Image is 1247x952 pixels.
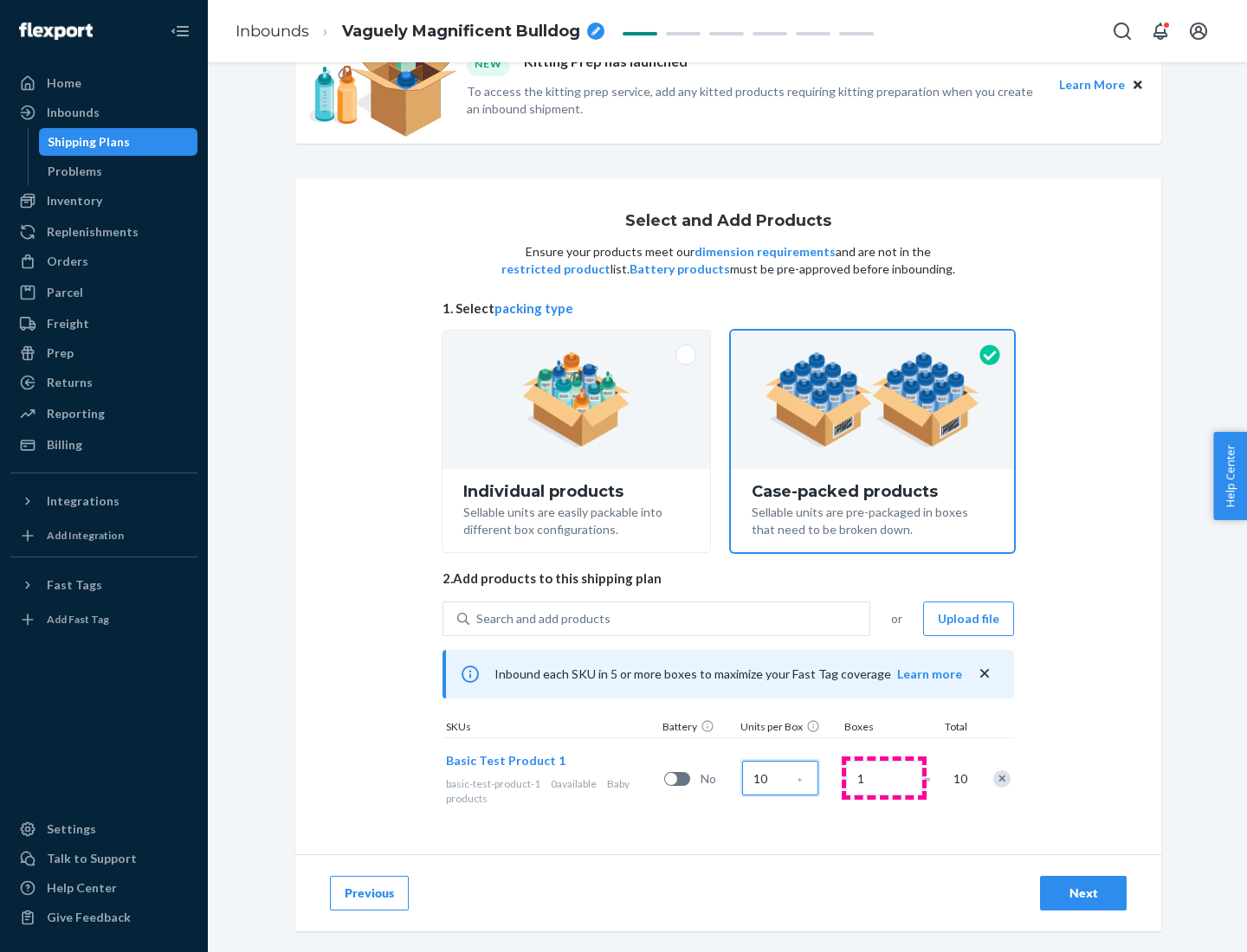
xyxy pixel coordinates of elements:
[446,777,540,790] span: basic-test-product-1
[463,483,689,500] div: Individual products
[47,374,93,391] div: Returns
[551,777,597,790] span: 0 available
[10,845,197,872] a: Talk to Support
[10,904,197,931] button: Give Feedback
[993,770,1011,788] div: Remove Item
[1143,14,1178,48] button: Open notifications
[47,576,102,594] div: Fast Tags
[927,719,971,737] div: Total
[976,665,993,683] button: close
[10,310,197,338] a: Freight
[1040,876,1127,910] button: Next
[163,14,197,48] button: Close Navigation
[630,261,730,278] button: Battery products
[47,74,81,92] div: Home
[476,610,611,627] div: Search and add products
[846,761,922,795] input: Number of boxes
[236,22,309,41] a: Inbounds
[10,369,197,396] a: Returns
[446,776,657,806] div: Baby products
[500,243,957,278] p: Ensure your products meet our and are not in the list. must be pre-approved before inbounding.
[891,610,902,627] span: or
[1059,75,1125,94] button: Learn More
[443,299,1014,318] span: 1. Select
[10,339,197,367] a: Prep
[924,770,941,788] span: =
[47,344,74,362] div: Prep
[19,23,93,40] img: Flexport logo
[47,223,139,241] div: Replenishments
[923,601,1014,636] button: Upload file
[10,487,197,515] button: Integrations
[701,770,735,788] span: No
[10,815,197,843] a: Settings
[222,6,618,57] ol: breadcrumbs
[1181,14,1216,48] button: Open account menu
[467,52,510,75] div: NEW
[330,876,409,910] button: Previous
[10,218,197,246] a: Replenishments
[47,909,131,926] div: Give Feedback
[1055,884,1112,902] div: Next
[501,261,611,278] button: restricted product
[752,483,993,500] div: Case-packed products
[443,569,1014,588] span: 2. Add products to this shipping plan
[467,83,1043,118] p: To access the kitting prep service, add any kitted products requiring kitting preparation when yo...
[10,248,197,275] a: Orders
[1213,432,1247,520] button: Help Center
[524,52,688,75] p: Kitting Prep has launched
[10,187,197,215] a: Inventory
[737,719,841,737] div: Units per Box
[48,133,130,151] div: Shipping Plans
[10,522,197,550] a: Add Integration
[443,650,1014,698] div: Inbound each SKU in 5 or more boxes to maximize your Fast Tag coverage
[522,352,630,447] img: individual-pack.facf35554cb0f1810c75b2bd6df2d64e.png
[752,500,993,538] div: Sellable units are pre-packaged in boxes that need to be broken down.
[950,770,967,788] span: 10
[625,213,831,230] h1: Select and Add Products
[10,571,197,599] button: Fast Tags
[1128,75,1147,94] button: Close
[47,284,83,301] div: Parcel
[841,719,927,737] div: Boxes
[47,879,117,897] div: Help Center
[47,612,109,627] div: Add Fast Tag
[446,753,565,768] span: Basic Test Product 1
[494,299,573,318] button: packing type
[10,874,197,902] a: Help Center
[47,436,82,453] div: Billing
[10,99,197,126] a: Inbounds
[443,719,659,737] div: SKUs
[897,666,962,683] button: Learn more
[47,253,88,270] div: Orders
[47,315,89,332] div: Freight
[47,192,102,209] div: Inventory
[47,405,105,422] div: Reporting
[39,128,198,156] a: Shipping Plans
[47,820,96,838] div: Settings
[10,431,197,459] a: Billing
[10,279,197,306] a: Parcel
[659,719,737,737] div: Battery
[10,69,197,97] a: Home
[47,104,100,121] div: Inbounds
[48,163,102,180] div: Problems
[1105,14,1140,48] button: Open Search Box
[695,243,836,261] button: dimension requirements
[742,761,818,795] input: Case Quantity
[47,528,124,543] div: Add Integration
[342,21,580,43] span: Vaguely Magnificent Bulldog
[463,500,689,538] div: Sellable units are easily packable into different box configurations.
[765,352,980,447] img: case-pack.59cecea509d18c883b923b81aeac6d0b.png
[47,850,137,867] div: Talk to Support
[47,492,120,510] div: Integrations
[39,158,198,185] a: Problems
[10,400,197,428] a: Reporting
[446,752,565,769] button: Basic Test Product 1
[10,606,197,634] a: Add Fast Tag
